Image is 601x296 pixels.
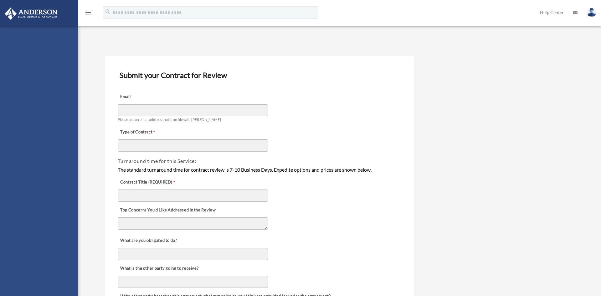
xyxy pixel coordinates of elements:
label: What is the other party going to receive? [118,264,200,273]
label: What are you obligated to do? [118,236,180,245]
label: Email [118,93,180,101]
a: menu [85,11,92,16]
img: Anderson Advisors Platinum Portal [3,8,59,20]
span: Please use an email address that is on file with [PERSON_NAME] [118,117,221,122]
label: Top Concerns You’d Like Addressed in the Review [118,206,217,215]
img: User Pic [587,8,596,17]
i: search [105,8,111,15]
label: Contract Title (REQUIRED) [118,178,180,187]
div: The standard turnaround time for contract review is 7-10 Business Days. Expedite options and pric... [118,166,401,174]
h3: Submit your Contract for Review [117,69,401,82]
label: Type of Contract [118,128,180,137]
i: menu [85,9,92,16]
span: Turnaround time for this Service: [118,158,196,164]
